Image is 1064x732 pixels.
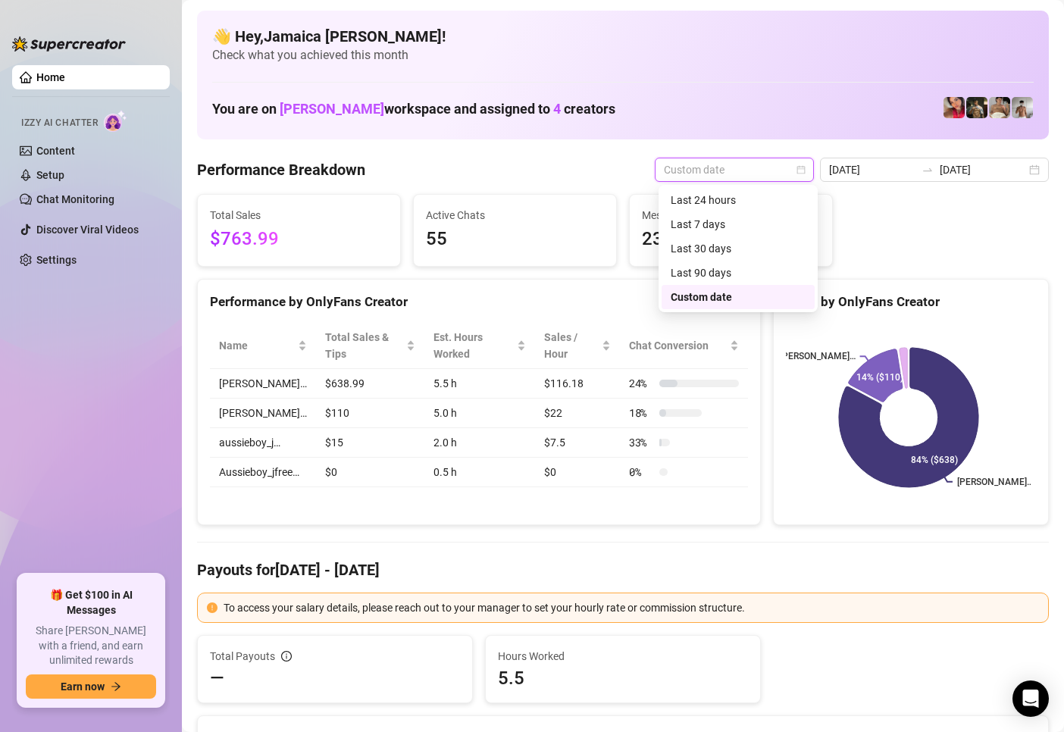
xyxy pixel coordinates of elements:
span: 33 % [629,434,653,451]
th: Sales / Hour [535,323,620,369]
span: Active Chats [426,207,604,224]
input: Start date [829,161,915,178]
span: Chat Conversion [629,337,727,354]
td: $116.18 [535,369,620,399]
div: Last 90 days [662,261,815,285]
span: $763.99 [210,225,388,254]
h4: Payouts for [DATE] - [DATE] [197,559,1049,580]
div: Last 7 days [671,216,806,233]
img: logo-BBDzfeDw.svg [12,36,126,52]
span: — [210,666,224,690]
td: $15 [316,428,424,458]
span: Earn now [61,680,105,693]
td: 0.5 h [424,458,535,487]
a: Discover Viral Videos [36,224,139,236]
span: swap-right [922,164,934,176]
div: Last 7 days [662,212,815,236]
a: Setup [36,169,64,181]
div: Last 24 hours [662,188,815,212]
td: [PERSON_NAME]… [210,369,316,399]
div: Custom date [671,289,806,305]
span: 4 [553,101,561,117]
span: Hours Worked [498,648,748,665]
img: Aussieboy_jfree [989,97,1010,118]
div: Open Intercom Messenger [1012,680,1049,717]
td: 5.5 h [424,369,535,399]
span: 18 % [629,405,653,421]
th: Chat Conversion [620,323,748,369]
button: Earn nowarrow-right [26,674,156,699]
td: $0 [316,458,424,487]
span: Name [219,337,295,354]
a: Chat Monitoring [36,193,114,205]
span: calendar [796,165,806,174]
td: $22 [535,399,620,428]
div: Last 30 days [662,236,815,261]
td: aussieboy_j… [210,428,316,458]
span: arrow-right [111,681,121,692]
span: Share [PERSON_NAME] with a friend, and earn unlimited rewards [26,624,156,668]
th: Name [210,323,316,369]
text: [PERSON_NAME]… [780,351,856,361]
span: [PERSON_NAME] [280,101,384,117]
td: Aussieboy_jfree… [210,458,316,487]
span: 238 [642,225,820,254]
div: Sales by OnlyFans Creator [786,292,1036,312]
div: Last 90 days [671,264,806,281]
td: $0 [535,458,620,487]
td: $110 [316,399,424,428]
div: Last 30 days [671,240,806,257]
span: Total Sales [210,207,388,224]
h4: 👋 Hey, Jamaica [PERSON_NAME] ! [212,26,1034,47]
span: 🎁 Get $100 in AI Messages [26,588,156,618]
span: info-circle [281,651,292,662]
div: Custom date [662,285,815,309]
span: 0 % [629,464,653,480]
img: Vanessa [944,97,965,118]
span: Messages Sent [642,207,820,224]
text: [PERSON_NAME]… [957,477,1033,487]
div: Est. Hours Worked [433,329,514,362]
a: Settings [36,254,77,266]
h1: You are on workspace and assigned to creators [212,101,615,117]
h4: Performance Breakdown [197,159,365,180]
a: Content [36,145,75,157]
a: Home [36,71,65,83]
span: 24 % [629,375,653,392]
span: 5.5 [498,666,748,690]
span: 55 [426,225,604,254]
td: [PERSON_NAME]… [210,399,316,428]
img: aussieboy_j [1012,97,1033,118]
img: Tony [966,97,987,118]
span: exclamation-circle [207,602,217,613]
div: Performance by OnlyFans Creator [210,292,748,312]
img: AI Chatter [104,110,127,132]
td: $638.99 [316,369,424,399]
span: Check what you achieved this month [212,47,1034,64]
td: 5.0 h [424,399,535,428]
span: Total Payouts [210,648,275,665]
td: 2.0 h [424,428,535,458]
span: Custom date [664,158,805,181]
input: End date [940,161,1026,178]
div: Last 24 hours [671,192,806,208]
td: $7.5 [535,428,620,458]
span: Izzy AI Chatter [21,116,98,130]
span: Sales / Hour [544,329,599,362]
span: Total Sales & Tips [325,329,403,362]
div: To access your salary details, please reach out to your manager to set your hourly rate or commis... [224,599,1039,616]
span: to [922,164,934,176]
th: Total Sales & Tips [316,323,424,369]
